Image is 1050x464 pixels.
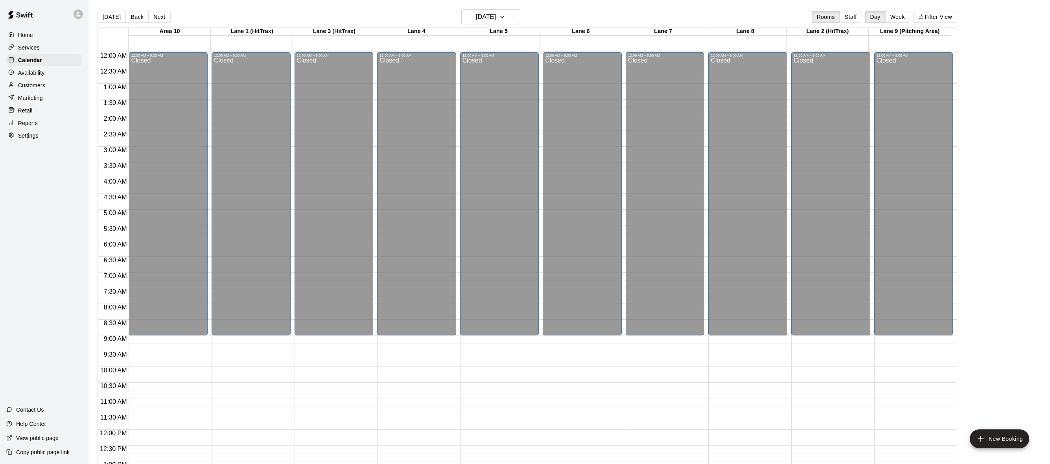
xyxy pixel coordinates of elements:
span: 4:00 AM [102,178,129,185]
a: Retail [6,105,82,116]
span: 5:00 AM [102,210,129,216]
div: Closed [545,57,619,338]
div: Closed [711,57,785,338]
span: 10:30 AM [98,383,129,389]
div: 12:00 AM – 9:00 AM [379,53,454,57]
span: 1:30 AM [102,99,129,106]
button: Rooms [812,11,840,23]
a: Settings [6,130,82,142]
div: 12:00 AM – 9:00 AM [877,53,951,57]
span: 2:30 AM [102,131,129,138]
span: 10:00 AM [98,367,129,374]
p: View public page [16,434,59,442]
a: Customers [6,79,82,91]
span: 8:00 AM [102,304,129,311]
div: Lane 9 (Pitching Area) [869,28,951,35]
p: Customers [18,81,45,89]
div: 12:00 AM – 9:00 AM [711,53,785,57]
div: Area 10 [129,28,211,35]
div: Lane 6 [540,28,622,35]
div: Closed [628,57,702,338]
div: 12:00 AM – 9:00 AM [214,53,288,57]
div: Closed [462,57,537,338]
button: [DATE] [461,9,520,24]
span: 9:30 AM [102,351,129,358]
div: Lane 3 (HitTrax) [293,28,375,35]
button: Staff [840,11,862,23]
p: Copy public page link [16,448,70,456]
a: Calendar [6,54,82,66]
p: Reports [18,119,38,127]
span: 5:30 AM [102,225,129,232]
span: 4:30 AM [102,194,129,201]
div: Lane 8 [704,28,787,35]
p: Help Center [16,420,46,428]
h6: [DATE] [476,11,496,22]
div: Closed [131,57,205,338]
div: 12:00 AM – 9:00 AM: Closed [460,52,539,335]
span: 6:30 AM [102,257,129,263]
p: Contact Us [16,406,44,414]
div: 12:00 AM – 9:00 AM [131,53,205,57]
div: Closed [877,57,951,338]
span: 7:00 AM [102,273,129,279]
span: 6:00 AM [102,241,129,248]
div: 12:00 AM – 9:00 AM: Closed [874,52,953,335]
div: 12:00 AM – 9:00 AM [794,53,868,57]
div: 12:00 AM – 9:00 AM: Closed [543,52,622,335]
button: Week [885,11,910,23]
p: Home [18,31,33,39]
div: Lane 2 (HitTrax) [787,28,869,35]
div: Closed [214,57,288,338]
span: 2:00 AM [102,115,129,122]
p: Services [18,44,40,52]
span: 12:00 AM [98,52,129,59]
span: 3:00 AM [102,147,129,153]
span: 11:30 AM [98,414,129,421]
div: 12:00 AM – 9:00 AM: Closed [129,52,208,335]
div: Lane 7 [622,28,704,35]
div: Closed [794,57,868,338]
a: Marketing [6,92,82,104]
div: 12:00 AM – 9:00 AM: Closed [626,52,705,335]
button: [DATE] [98,11,126,23]
div: Closed [297,57,371,338]
p: Settings [18,132,39,140]
div: Services [6,42,82,53]
div: 12:00 AM – 9:00 AM: Closed [212,52,291,335]
div: 12:00 AM – 9:00 AM [628,53,702,57]
div: Lane 4 [375,28,457,35]
span: 1:00 AM [102,84,129,90]
span: 3:30 AM [102,162,129,169]
a: Home [6,29,82,41]
div: 12:00 AM – 9:00 AM [545,53,619,57]
button: Back [125,11,149,23]
div: Lane 1 (HitTrax) [211,28,293,35]
span: 11:00 AM [98,398,129,405]
a: Reports [6,117,82,129]
span: 7:30 AM [102,288,129,295]
div: 12:00 AM – 9:00 AM [297,53,371,57]
div: 12:00 AM – 9:00 AM: Closed [791,52,870,335]
p: Marketing [18,94,43,102]
div: 12:00 AM – 9:00 AM: Closed [377,52,456,335]
button: Filter View [913,11,957,23]
div: 12:00 AM – 9:00 AM [462,53,537,57]
div: Lane 5 [457,28,540,35]
span: 9:00 AM [102,335,129,342]
div: Availability [6,67,82,79]
button: Next [148,11,170,23]
span: 12:30 PM [98,446,129,452]
div: Closed [379,57,454,338]
p: Retail [18,107,33,114]
p: Availability [18,69,45,77]
p: Calendar [18,56,42,64]
div: 12:00 AM – 9:00 AM: Closed [295,52,374,335]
